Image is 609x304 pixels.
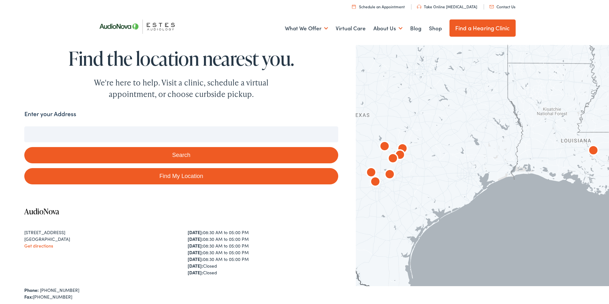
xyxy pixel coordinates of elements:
a: AudioNova [24,206,59,217]
div: AudioNova [392,148,408,163]
div: AudioNova [368,175,383,190]
strong: [DATE]: [188,236,203,242]
a: [PHONE_NUMBER] [40,287,79,293]
strong: Fax: [24,293,33,300]
a: Shop [429,17,442,40]
strong: [DATE]: [188,229,203,235]
div: 08:30 AM to 05:00 PM 08:30 AM to 05:00 PM 08:30 AM to 05:00 PM 08:30 AM to 05:00 PM 08:30 AM to 0... [188,229,338,276]
a: Blog [410,17,421,40]
img: utility icon [352,4,356,9]
a: What We Offer [285,17,328,40]
a: Contact Us [489,4,515,9]
div: AudioNova [377,139,392,155]
strong: [DATE]: [188,242,203,249]
img: utility icon [489,5,494,8]
div: AudioNova [395,142,410,157]
strong: [DATE]: [188,249,203,256]
a: Find My Location [24,168,338,184]
img: utility icon [417,5,421,9]
strong: [DATE]: [188,256,203,262]
h1: Find the location nearest you. [24,48,338,69]
div: [STREET_ADDRESS] [24,229,175,236]
div: AudioNova [385,152,401,167]
a: Virtual Care [336,17,366,40]
div: AudioNova [382,167,397,183]
a: Get directions [24,242,53,249]
a: Find a Hearing Clinic [449,19,516,37]
input: Enter your address or zip code [24,126,338,142]
div: AudioNova [586,144,601,159]
strong: [DATE]: [188,269,203,276]
button: Search [24,147,338,163]
a: Take Online [MEDICAL_DATA] [417,4,477,9]
label: Enter your Address [24,109,76,119]
a: About Us [373,17,402,40]
div: We're here to help. Visit a clinic, schedule a virtual appointment, or choose curbside pickup. [79,77,284,100]
div: [PHONE_NUMBER] [24,293,338,300]
div: [GEOGRAPHIC_DATA] [24,236,175,242]
a: Schedule an Appointment [352,4,405,9]
div: AudioNova [363,166,379,181]
strong: [DATE]: [188,263,203,269]
strong: Phone: [24,287,39,293]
